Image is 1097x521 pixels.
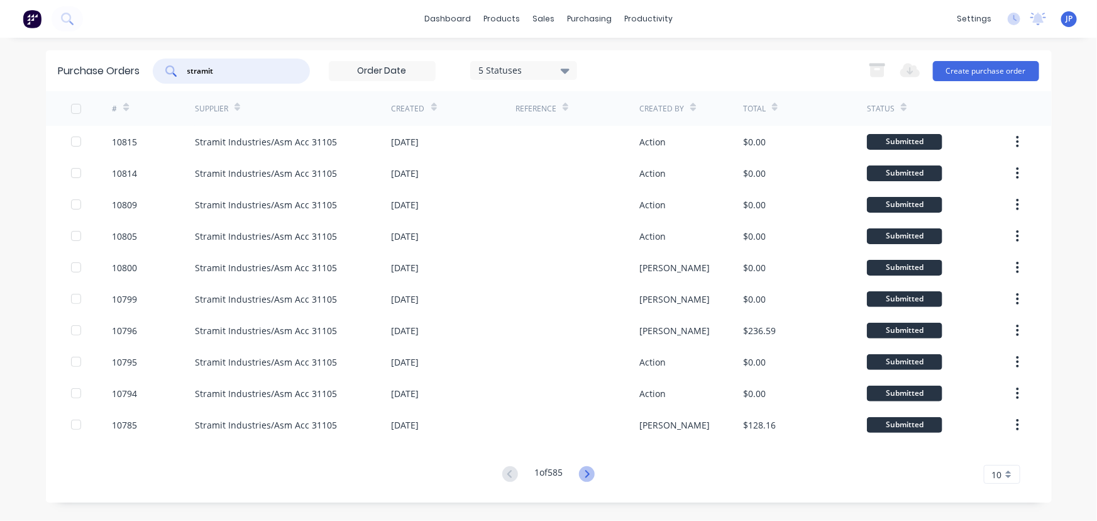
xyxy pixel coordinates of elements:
[195,103,228,115] div: Supplier
[639,167,666,180] div: Action
[418,9,477,28] a: dashboard
[392,324,419,337] div: [DATE]
[867,103,895,115] div: Status
[392,103,425,115] div: Created
[58,64,140,79] div: Purchase Orders
[867,417,942,433] div: Submitted
[743,198,766,211] div: $0.00
[515,103,556,115] div: Reference
[639,418,710,432] div: [PERSON_NAME]
[112,293,137,306] div: 10799
[639,324,710,337] div: [PERSON_NAME]
[639,261,710,274] div: [PERSON_NAME]
[195,418,337,432] div: Stramit Industries/Asm Acc 31105
[392,418,419,432] div: [DATE]
[329,62,435,81] input: Order Date
[112,418,137,432] div: 10785
[195,387,337,400] div: Stramit Industries/Asm Acc 31105
[112,261,137,274] div: 10800
[112,198,137,211] div: 10809
[639,230,666,243] div: Action
[867,165,942,181] div: Submitted
[743,261,766,274] div: $0.00
[195,261,337,274] div: Stramit Industries/Asm Acc 31105
[195,198,337,211] div: Stramit Industries/Asm Acc 31105
[561,9,618,28] div: purchasing
[867,260,942,276] div: Submitted
[867,228,942,244] div: Submitted
[743,135,766,148] div: $0.00
[639,103,684,115] div: Created By
[743,103,766,115] div: Total
[639,387,666,400] div: Action
[618,9,679,28] div: productivity
[951,9,998,28] div: settings
[195,167,337,180] div: Stramit Industries/Asm Acc 31105
[195,230,337,243] div: Stramit Industries/Asm Acc 31105
[1066,13,1072,25] span: JP
[743,387,766,400] div: $0.00
[743,324,776,337] div: $236.59
[195,293,337,306] div: Stramit Industries/Asm Acc 31105
[186,65,290,77] input: Search purchase orders...
[526,9,561,28] div: sales
[392,293,419,306] div: [DATE]
[639,356,666,369] div: Action
[195,324,337,337] div: Stramit Industries/Asm Acc 31105
[112,230,137,243] div: 10805
[639,293,710,306] div: [PERSON_NAME]
[534,466,563,484] div: 1 of 585
[867,197,942,213] div: Submitted
[112,387,137,400] div: 10794
[392,387,419,400] div: [DATE]
[743,418,776,432] div: $128.16
[392,356,419,369] div: [DATE]
[743,167,766,180] div: $0.00
[23,9,41,28] img: Factory
[639,198,666,211] div: Action
[112,167,137,180] div: 10814
[112,356,137,369] div: 10795
[933,61,1039,81] button: Create purchase order
[392,230,419,243] div: [DATE]
[112,324,137,337] div: 10796
[112,103,117,115] div: #
[867,354,942,370] div: Submitted
[195,135,337,148] div: Stramit Industries/Asm Acc 31105
[478,64,568,77] div: 5 Statuses
[639,135,666,148] div: Action
[743,230,766,243] div: $0.00
[195,356,337,369] div: Stramit Industries/Asm Acc 31105
[867,291,942,307] div: Submitted
[992,468,1002,481] span: 10
[392,167,419,180] div: [DATE]
[867,386,942,401] div: Submitted
[112,135,137,148] div: 10815
[867,323,942,339] div: Submitted
[392,261,419,274] div: [DATE]
[392,135,419,148] div: [DATE]
[743,293,766,306] div: $0.00
[867,134,942,150] div: Submitted
[743,356,766,369] div: $0.00
[392,198,419,211] div: [DATE]
[477,9,526,28] div: products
